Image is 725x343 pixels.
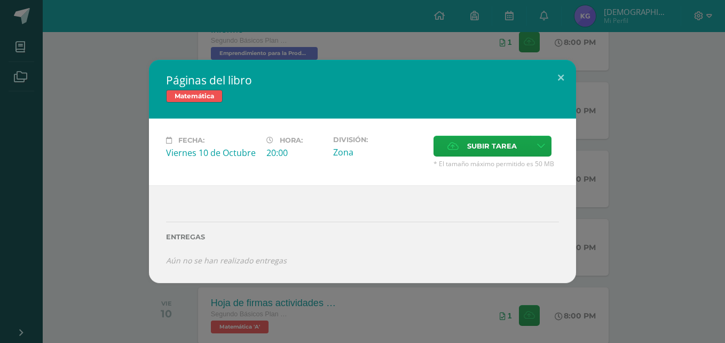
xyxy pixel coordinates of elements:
div: Viernes 10 de Octubre [166,147,258,159]
span: Subir tarea [467,136,517,156]
span: * El tamaño máximo permitido es 50 MB [434,159,559,168]
button: Close (Esc) [546,60,576,96]
span: Matemática [166,90,223,103]
div: 20:00 [266,147,325,159]
label: Entregas [166,233,559,241]
span: Fecha: [178,136,204,144]
h2: Páginas del libro [166,73,559,88]
i: Aún no se han realizado entregas [166,255,287,266]
div: Zona [333,146,425,158]
span: Hora: [280,136,303,144]
label: División: [333,136,425,144]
